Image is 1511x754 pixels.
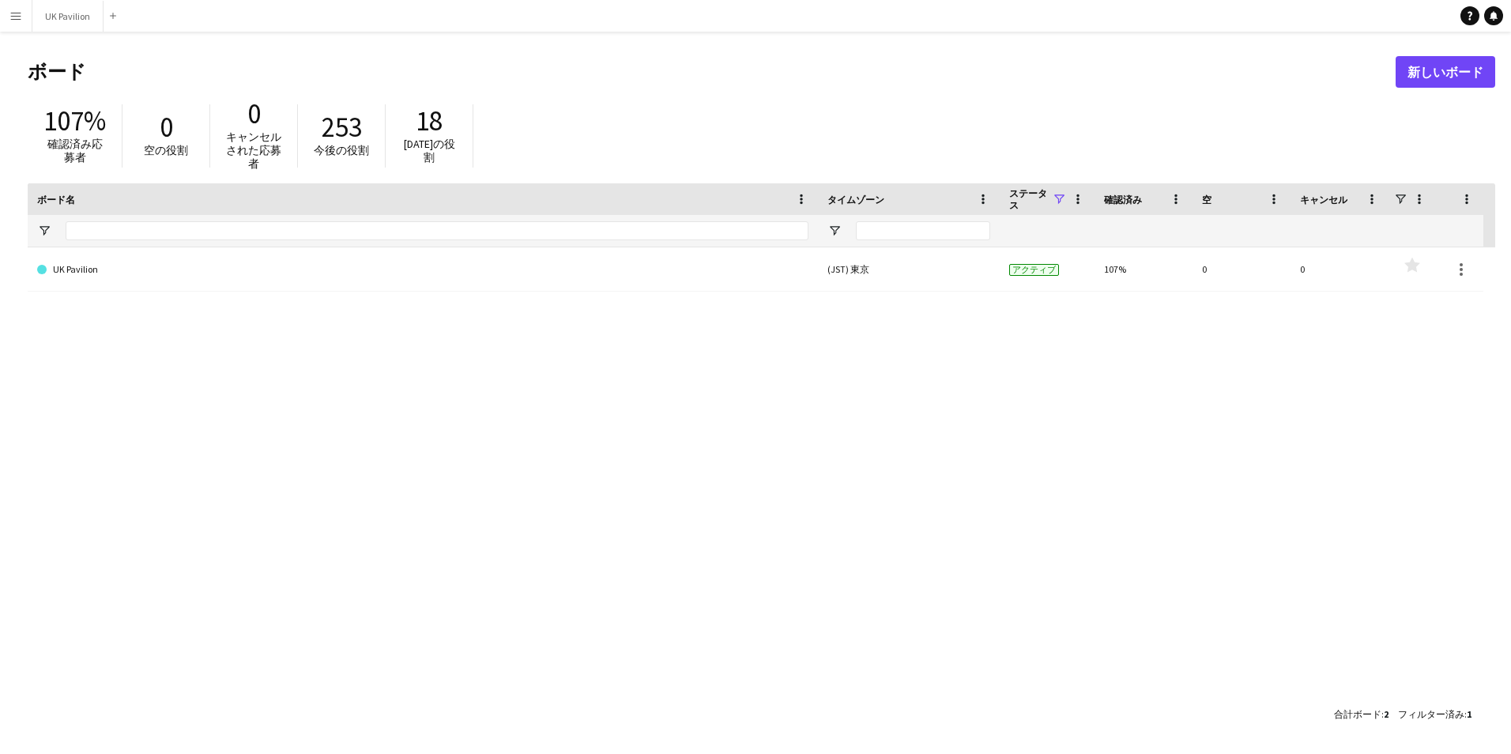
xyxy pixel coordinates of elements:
[416,104,443,138] span: 18
[818,247,1000,291] div: (JST) 東京
[1398,708,1464,720] span: フィルター済み
[1291,247,1389,291] div: 0
[1396,56,1495,88] a: 新しいボード
[144,143,188,157] span: 空の役割
[1384,708,1389,720] span: 2
[226,130,281,171] span: キャンセルされた応募者
[827,224,842,238] button: フィルターメニューを開く
[32,1,104,32] button: UK Pavilion
[1104,194,1142,205] span: 確認済み
[43,104,106,138] span: 107%
[322,110,362,145] span: 253
[1300,194,1347,205] span: キャンセル
[1334,699,1389,729] div: :
[47,137,103,164] span: 確認済み応募者
[66,221,808,240] input: ボード名 フィルター入力
[37,224,51,238] button: フィルターメニューを開く
[28,60,1396,84] h1: ボード
[37,247,808,292] a: UK Pavilion
[1009,264,1059,276] span: アクティブ
[1009,187,1052,211] span: ステータス
[247,96,261,131] span: 0
[856,221,990,240] input: タイムゾーン フィルター入力
[827,194,884,205] span: タイムゾーン
[1193,247,1291,291] div: 0
[1467,708,1471,720] span: 1
[314,143,369,157] span: 今後の役割
[1334,708,1381,720] span: 合計ボード
[160,110,173,145] span: 0
[1398,699,1471,729] div: :
[1202,194,1211,205] span: 空
[1095,247,1193,291] div: 107%
[37,194,75,205] span: ボード名
[404,137,455,164] span: [DATE]の役割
